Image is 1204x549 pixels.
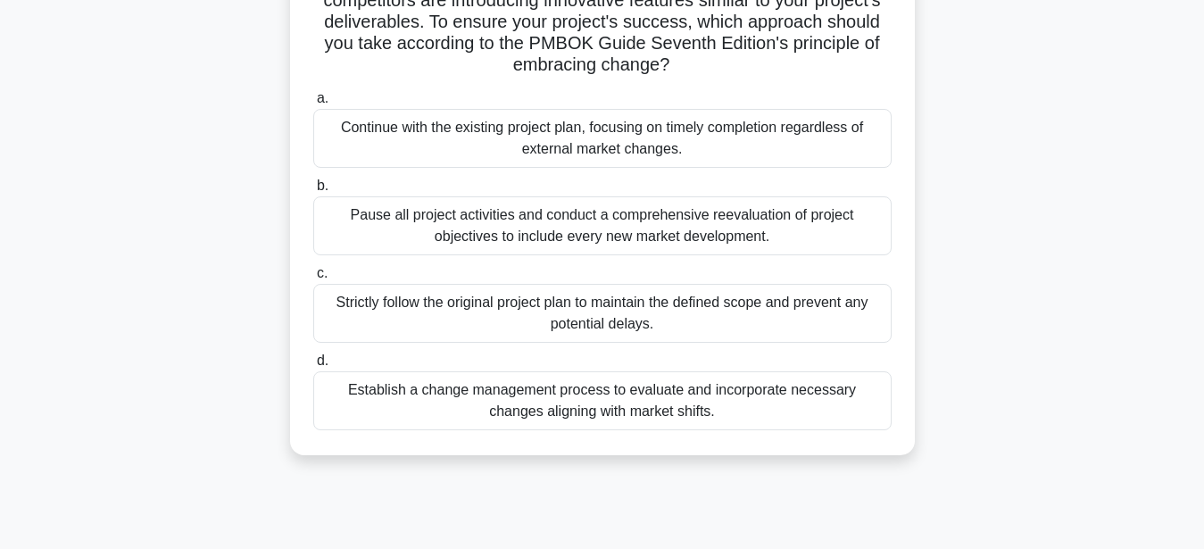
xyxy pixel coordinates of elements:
[317,90,328,105] span: a.
[313,284,892,343] div: Strictly follow the original project plan to maintain the defined scope and prevent any potential...
[317,178,328,193] span: b.
[317,265,328,280] span: c.
[313,109,892,168] div: Continue with the existing project plan, focusing on timely completion regardless of external mar...
[313,196,892,255] div: Pause all project activities and conduct a comprehensive reevaluation of project objectives to in...
[313,371,892,430] div: Establish a change management process to evaluate and incorporate necessary changes aligning with...
[317,353,328,368] span: d.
